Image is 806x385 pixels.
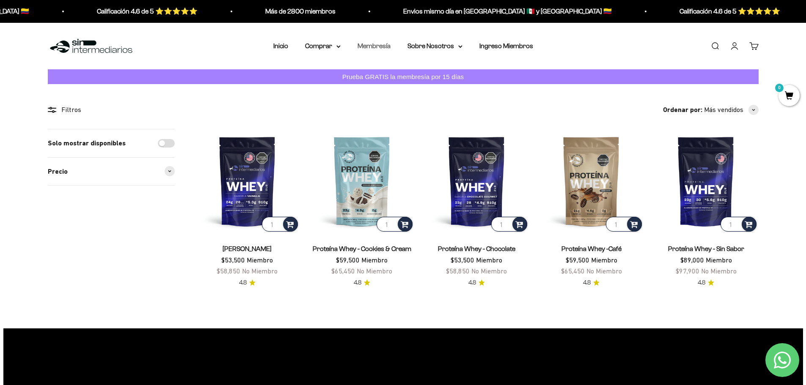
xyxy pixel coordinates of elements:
span: $58,850 [217,267,240,275]
span: $89,000 [680,256,704,264]
summary: Comprar [305,41,341,52]
a: 4.84.8 de 5.0 estrellas [583,278,600,287]
span: Ordenar por: [663,104,702,115]
span: No Miembro [242,267,278,275]
span: 4.8 [239,278,247,287]
span: No Miembro [471,267,507,275]
span: Miembro [476,256,502,264]
label: Solo mostrar disponibles [48,138,126,149]
a: 4.84.8 de 5.0 estrellas [468,278,485,287]
span: 4.8 [583,278,591,287]
span: Miembro [591,256,617,264]
span: Miembro [247,256,273,264]
span: No Miembro [701,267,737,275]
a: Ingreso Miembros [479,42,533,49]
p: Más de 2800 miembros [263,6,333,17]
a: 0 [778,92,800,101]
span: Precio [48,166,68,177]
summary: Precio [48,158,175,186]
p: Prueba GRATIS la membresía por 15 días [340,71,466,82]
p: Calificación 4.6 de 5 ⭐️⭐️⭐️⭐️⭐️ [677,6,778,17]
span: $59,500 [336,256,360,264]
a: Prueba GRATIS la membresía por 15 días [48,69,759,84]
span: $65,450 [331,267,355,275]
a: Proteína Whey - Cookies & Cream [313,245,411,252]
span: Más vendidos [704,104,743,115]
span: $65,450 [561,267,585,275]
span: $53,500 [451,256,474,264]
span: 4.8 [698,278,705,287]
span: Miembro [706,256,732,264]
span: 4.8 [354,278,361,287]
a: Proteína Whey - Sin Sabor [668,245,744,252]
span: No Miembro [357,267,392,275]
a: 4.84.8 de 5.0 estrellas [354,278,370,287]
a: 4.84.8 de 5.0 estrellas [698,278,714,287]
summary: Sobre Nosotros [407,41,462,52]
a: Proteína Whey - Chocolate [438,245,515,252]
span: $97,900 [676,267,699,275]
a: [PERSON_NAME] [223,245,272,252]
mark: 0 [774,83,784,93]
span: $59,500 [566,256,589,264]
a: Inicio [273,42,288,49]
p: Calificación 4.6 de 5 ⭐️⭐️⭐️⭐️⭐️ [94,6,195,17]
p: Envios mismo día en [GEOGRAPHIC_DATA] 🇲🇽 y [GEOGRAPHIC_DATA] 🇨🇴 [401,6,609,17]
a: Membresía [358,42,391,49]
div: Filtros [48,104,175,115]
span: $53,500 [221,256,245,264]
span: Miembro [361,256,388,264]
button: Más vendidos [704,104,759,115]
span: No Miembro [586,267,622,275]
span: 4.8 [468,278,476,287]
span: $58,850 [446,267,470,275]
a: Proteína Whey -Café [561,245,622,252]
a: 4.84.8 de 5.0 estrellas [239,278,256,287]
